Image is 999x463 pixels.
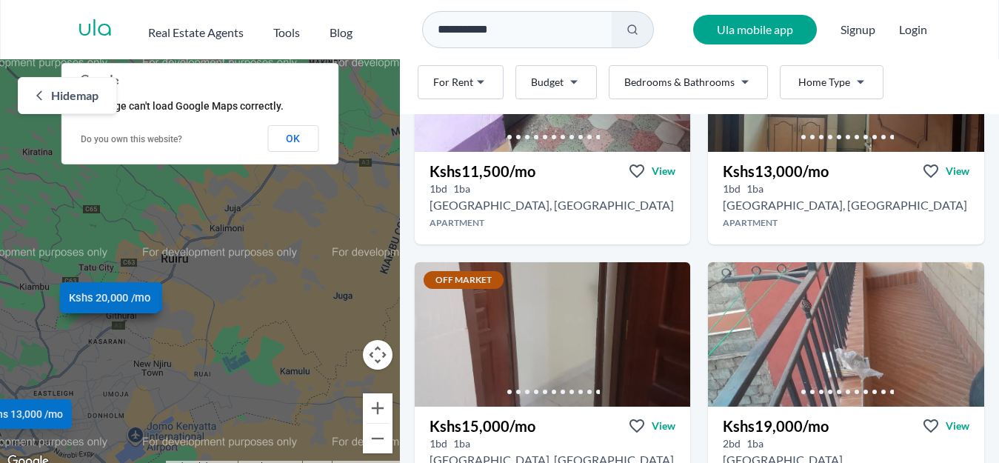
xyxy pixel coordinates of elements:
button: Bedrooms & Bathrooms [609,65,768,99]
span: Signup [841,15,875,44]
span: Hide map [51,87,98,104]
span: View [652,419,675,433]
h2: Blog [330,24,353,41]
img: 2 bedroom Apartment for rent - Kshs 19,000/mo - in Kahawa West around The KBA School, Kahawa West... [708,262,984,407]
h5: 1 bathrooms [746,436,764,451]
button: Zoom out [363,424,392,453]
span: Budget [531,75,564,90]
button: Budget [515,65,597,99]
h3: Kshs 15,000 /mo [430,416,535,436]
h5: 1 bedrooms [430,436,447,451]
span: Home Type [798,75,850,90]
a: Kshs 19,000 /mo [67,283,161,313]
h5: 1 bedrooms [430,181,447,196]
h4: Apartment [708,217,984,229]
button: Map camera controls [363,340,392,370]
span: Kshs 20,000 /mo [69,290,150,305]
button: Zoom in [363,393,392,423]
span: For Rent [433,75,473,90]
a: Kshs11,500/moViewView property in detail1bd 1ba [GEOGRAPHIC_DATA], [GEOGRAPHIC_DATA]Apartment [415,152,691,244]
button: Home Type [780,65,883,99]
a: Kshs 20,000 /mo [62,283,157,313]
button: For Rent [418,65,504,99]
h2: Tools [273,24,300,41]
span: View [946,419,969,433]
button: Tools [273,18,300,41]
span: This page can't load Google Maps correctly. [80,100,284,112]
h3: Kshs 13,000 /mo [723,161,829,181]
button: OK [267,125,318,152]
h5: 1 bathrooms [453,181,470,196]
nav: Main [148,18,382,41]
img: 1 bedroom Apartment for rent - Kshs 15,000/mo - in Kahawa West around MANHATTAN MEN'S COLLECTIONS... [415,262,691,407]
h2: 1 bedroom Apartment for rent in Kahawa West - Kshs 13,000/mo -RUBIS Petrol Station, Nairobi, Keny... [723,196,967,214]
span: View [946,164,969,179]
h5: 1 bathrooms [746,181,764,196]
a: Ula mobile app [693,15,817,44]
a: ula [78,16,113,43]
h2: Real Estate Agents [148,24,244,41]
h4: Apartment [415,217,691,229]
h5: 1 bathrooms [453,436,470,451]
span: View [652,164,675,179]
span: Off Market [424,271,504,289]
span: Bedrooms & Bathrooms [624,75,735,90]
a: Do you own this website? [81,134,182,144]
h2: 1 bedroom Apartment for rent in Kahawa West - Kshs 11,500/mo -MANHATTAN MEN'S COLLECTIONS, Nairob... [430,196,674,214]
h5: 1 bedrooms [723,181,741,196]
h5: 2 bedrooms [723,436,741,451]
h3: Kshs 11,500 /mo [430,161,535,181]
a: Kshs13,000/moViewView property in detail1bd 1ba [GEOGRAPHIC_DATA], [GEOGRAPHIC_DATA]Apartment [708,152,984,244]
button: Real Estate Agents [148,18,244,41]
button: Login [899,21,927,39]
a: Blog [330,18,353,41]
h3: Kshs 19,000 /mo [723,416,829,436]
